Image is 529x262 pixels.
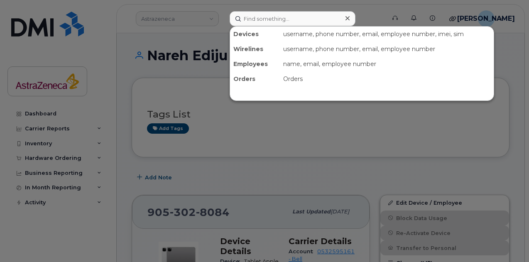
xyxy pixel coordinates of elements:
[230,71,280,86] div: Orders
[280,27,494,42] div: username, phone number, email, employee number, imei, sim
[280,42,494,56] div: username, phone number, email, employee number
[280,56,494,71] div: name, email, employee number
[230,56,280,71] div: Employees
[230,42,280,56] div: Wirelines
[280,71,494,86] div: Orders
[230,27,280,42] div: Devices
